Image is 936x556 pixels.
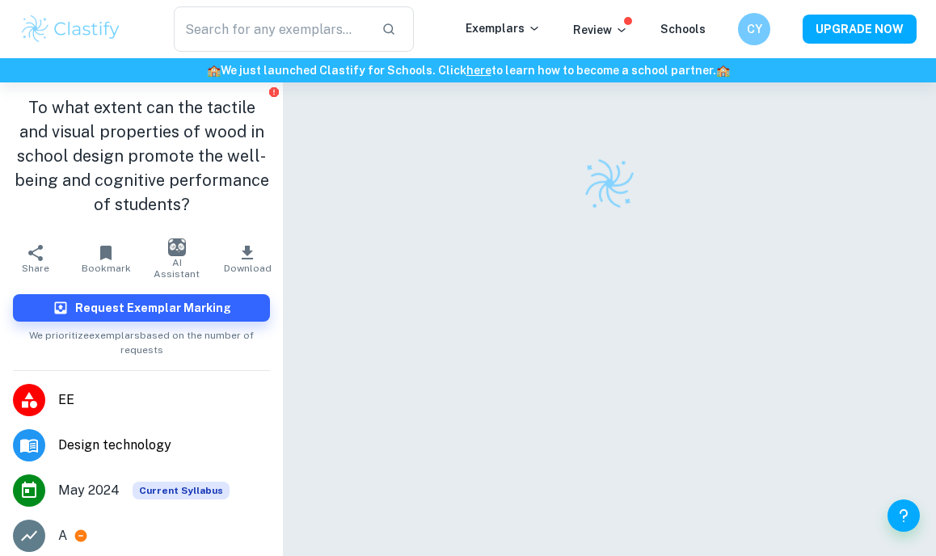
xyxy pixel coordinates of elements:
button: UPGRADE NOW [803,15,917,44]
span: We prioritize exemplars based on the number of requests [13,322,270,357]
span: Design technology [58,436,270,455]
button: CY [738,13,770,45]
img: Clastify logo [19,13,122,45]
button: AI Assistant [141,236,213,281]
button: Bookmark [71,236,142,281]
h6: CY [745,20,764,38]
span: AI Assistant [151,257,203,280]
p: Exemplars [466,19,541,37]
div: This exemplar is based on the current syllabus. Feel free to refer to it for inspiration/ideas wh... [133,482,230,499]
input: Search for any exemplars... [174,6,369,52]
p: Review [573,21,628,39]
img: AI Assistant [168,238,186,256]
span: Bookmark [82,263,131,274]
button: Report issue [268,86,280,98]
span: Current Syllabus [133,482,230,499]
h6: Request Exemplar Marking [75,299,231,317]
button: Help and Feedback [888,499,920,532]
span: Share [22,263,49,274]
a: here [466,64,491,77]
p: A [58,526,67,545]
a: Schools [660,23,706,36]
span: 🏫 [207,64,221,77]
button: Download [213,236,284,281]
span: May 2024 [58,481,120,500]
span: EE [58,390,270,410]
span: 🏫 [716,64,730,77]
span: Download [224,263,272,274]
img: Clastify logo [577,151,641,215]
button: Request Exemplar Marking [13,294,270,322]
h6: We just launched Clastify for Schools. Click to learn how to become a school partner. [3,61,933,79]
h1: To what extent can the tactile and visual properties of wood in school design promote the well-be... [13,95,270,217]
